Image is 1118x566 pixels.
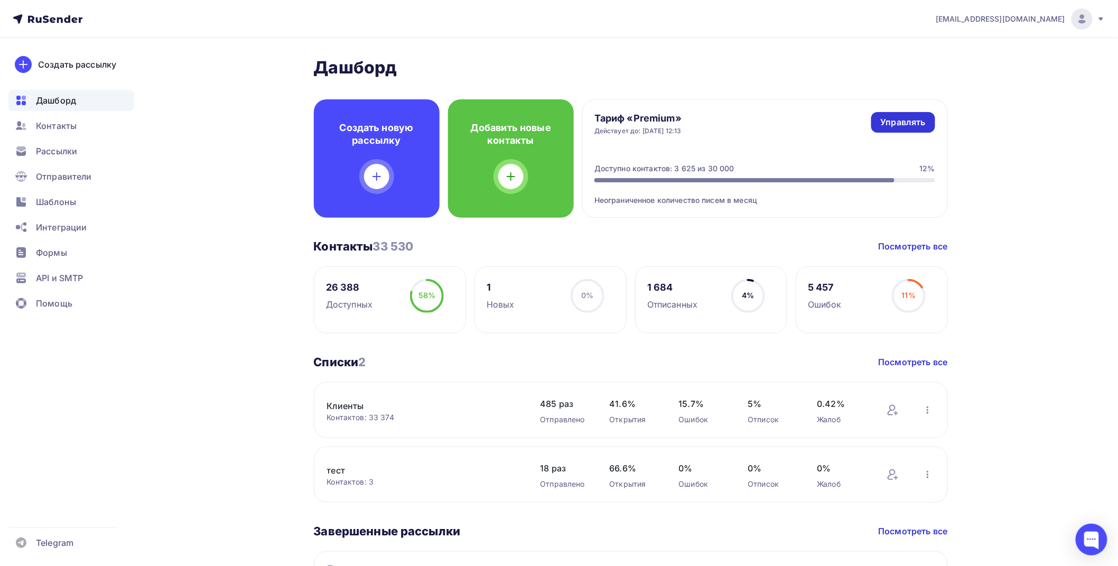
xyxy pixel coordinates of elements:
a: Контакты [8,115,134,136]
div: Отписок [748,479,796,489]
h4: Создать новую рассылку [331,122,423,147]
div: Открытия [610,414,658,425]
span: Telegram [36,536,73,549]
a: Посмотреть все [879,240,948,253]
span: Формы [36,246,67,259]
span: [EMAIL_ADDRESS][DOMAIN_NAME] [936,14,1065,24]
div: 1 [487,281,515,294]
span: 485 раз [541,397,589,410]
span: Интеграции [36,221,87,234]
div: 26 388 [326,281,372,294]
span: 5% [748,397,796,410]
span: Отправители [36,170,92,183]
div: Ошибок [679,414,727,425]
span: 0% [581,291,593,300]
h4: Добавить новые контакты [465,122,557,147]
span: 66.6% [610,462,658,475]
h3: Контакты [314,239,414,254]
a: Шаблоны [8,191,134,212]
span: 33 530 [373,239,414,253]
span: Дашборд [36,94,76,107]
div: Контактов: 33 374 [327,412,519,423]
div: Ошибок [679,479,727,489]
span: 0% [679,462,727,475]
h4: Тариф «Premium» [594,112,682,125]
div: Управлять [881,116,926,128]
div: Действует до: [DATE] 12:13 [594,127,682,135]
span: 4% [742,291,754,300]
a: Клиенты [327,400,507,412]
div: 12% [920,163,935,174]
span: 0% [817,462,865,475]
div: Создать рассылку [38,58,116,71]
span: Помощь [36,297,72,310]
a: тест [327,464,507,477]
div: Жалоб [817,479,865,489]
span: 18 раз [541,462,589,475]
div: 5 457 [808,281,842,294]
span: 0% [748,462,796,475]
div: 1 684 [647,281,697,294]
div: Отправлено [541,414,589,425]
div: Доступных [326,298,372,311]
span: Рассылки [36,145,77,157]
div: Отписанных [647,298,697,311]
span: 15.7% [679,397,727,410]
a: Рассылки [8,141,134,162]
a: Отправители [8,166,134,187]
h2: Дашборд [314,57,948,78]
div: Открытия [610,479,658,489]
span: 2 [358,355,366,369]
span: Контакты [36,119,77,132]
a: Посмотреть все [879,356,948,368]
div: Жалоб [817,414,865,425]
div: Доступно контактов: 3 625 из 30 000 [594,163,734,174]
span: API и SMTP [36,272,83,284]
div: Новых [487,298,515,311]
div: Отправлено [541,479,589,489]
span: 0.42% [817,397,865,410]
div: Отписок [748,414,796,425]
a: [EMAIL_ADDRESS][DOMAIN_NAME] [936,8,1105,30]
h3: Списки [314,355,366,369]
a: Посмотреть все [879,525,948,537]
span: 11% [902,291,916,300]
div: Ошибок [808,298,842,311]
a: Дашборд [8,90,134,111]
h3: Завершенные рассылки [314,524,461,539]
span: 58% [418,291,435,300]
a: Формы [8,242,134,263]
div: Неограниченное количество писем в месяц [594,182,935,206]
span: Шаблоны [36,196,76,208]
div: Контактов: 3 [327,477,519,487]
span: 41.6% [610,397,658,410]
